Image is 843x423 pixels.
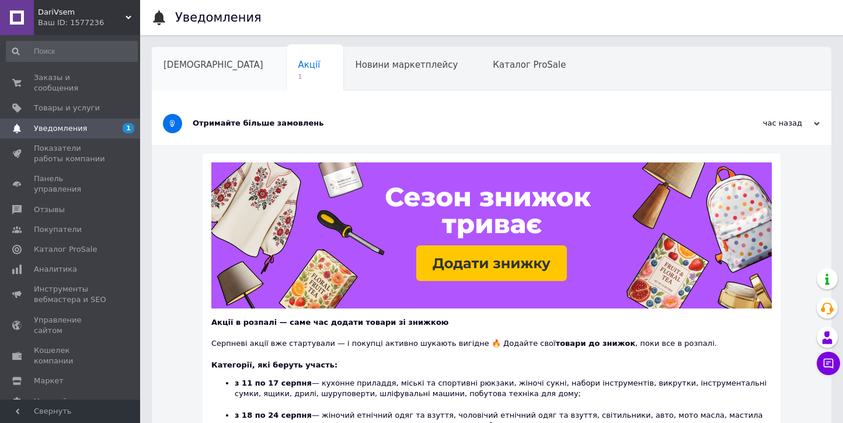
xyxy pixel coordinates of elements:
[817,352,840,375] button: Чат с покупателем
[235,378,772,410] li: — кухонне приладдя, міські та спортивні рюкзаки, жіночі сукні, набори інструментів, викрутки, інс...
[211,328,772,349] div: Серпневі акції вже стартували — і покупці активно шукають вигідне 🔥 Додайте свої , поки все в роз...
[34,315,108,336] span: Управление сайтом
[38,18,140,28] div: Ваш ID: 1577236
[211,318,448,327] b: Акції в розпалі — саме час додати товари зі знижкою
[493,60,566,70] span: Каталог ProSale
[34,264,77,275] span: Аналитика
[34,143,108,164] span: Показатели работы компании
[34,396,76,407] span: Настройки
[34,174,108,195] span: Панель управления
[211,360,337,369] b: Категорії, які беруть участь:
[34,376,64,386] span: Маркет
[163,60,263,70] span: [DEMOGRAPHIC_DATA]
[355,60,458,70] span: Новини маркетплейсу
[556,339,636,348] b: товари до знижок
[703,118,820,129] div: час назад
[34,204,65,215] span: Отзывы
[38,7,126,18] span: DariVsem
[6,41,138,62] input: Поиск
[34,224,82,235] span: Покупатели
[175,11,262,25] h1: Уведомления
[34,345,108,366] span: Кошелек компании
[298,72,321,81] span: 1
[34,284,108,305] span: Инструменты вебмастера и SEO
[298,60,321,70] span: Акції
[235,411,312,419] b: з 18 по 24 серпня
[123,123,134,133] span: 1
[34,72,108,93] span: Заказы и сообщения
[34,103,100,113] span: Товары и услуги
[193,118,703,129] div: Отримайте більше замовлень
[34,244,97,255] span: Каталог ProSale
[235,379,312,387] b: з 11 по 17 серпня
[34,123,87,134] span: Уведомления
